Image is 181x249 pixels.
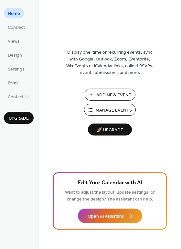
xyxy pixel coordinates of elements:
[66,49,154,76] span: Display one-time or recurring events, sync with Google, Outlook, Zoom, Eventbrite, Wix Events or ...
[4,8,24,18] a: Home
[8,80,18,87] span: Form
[96,107,132,114] span: Manage Events
[96,92,132,99] span: Add New Event
[8,10,20,17] span: Home
[8,38,20,45] span: Views
[4,77,22,88] a: Form
[88,213,123,220] span: Open AI Assistant
[4,112,34,124] button: Upgrade
[65,188,155,204] span: Want to adjust the layout, update settings, or change the design? The assistant can help.
[78,179,142,188] span: Edit Your Calendar with AI
[8,24,25,31] span: Connect
[4,91,34,102] a: Contact Us
[4,49,26,60] a: Design
[8,52,22,59] span: Design
[88,124,132,135] button: 🚀 Upgrade
[8,66,25,73] span: Settings
[4,63,28,74] a: Settings
[8,94,30,101] span: Contact Us
[4,36,24,46] a: Views
[9,115,29,122] span: Upgrade
[78,209,142,223] button: Open AI Assistant
[92,126,128,135] span: 🚀 Upgrade
[4,22,29,32] a: Connect
[85,89,135,101] button: Add New Event
[84,104,136,116] button: Manage Events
